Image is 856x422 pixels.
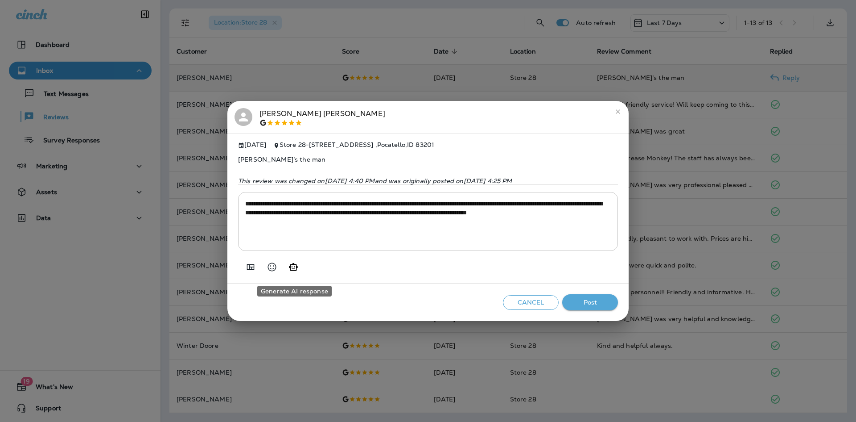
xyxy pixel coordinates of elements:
span: [DATE] [238,141,266,149]
div: Generate AI response [257,286,332,297]
p: This review was changed on [DATE] 4:40 PM [238,177,618,184]
button: Cancel [503,295,559,310]
div: [PERSON_NAME] [PERSON_NAME] [259,108,385,127]
button: Add in a premade template [242,258,259,276]
button: close [611,104,625,119]
button: Select an emoji [263,258,281,276]
span: and was originally posted on [DATE] 4:25 PM [375,177,512,185]
button: Post [562,294,618,311]
button: Generate AI response [284,258,302,276]
span: Store 28 - [STREET_ADDRESS] , Pocatello , ID 83201 [280,141,434,149]
span: [PERSON_NAME]’s the man [238,149,618,170]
